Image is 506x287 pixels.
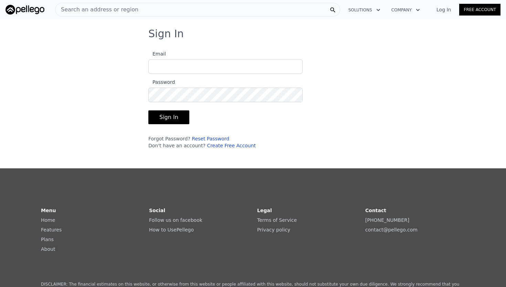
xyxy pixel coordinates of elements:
a: contact@pellego.com [365,227,418,232]
a: Reset Password [192,136,229,141]
strong: Menu [41,208,56,213]
span: Search an address or region [55,6,138,14]
a: Free Account [459,4,500,16]
a: Create Free Account [207,143,256,148]
a: Follow us on facebook [149,217,202,223]
a: Terms of Service [257,217,297,223]
div: Forgot Password? Don't have an account? [148,135,303,149]
button: Solutions [343,4,386,16]
a: Features [41,227,62,232]
button: Company [386,4,425,16]
a: About [41,246,55,252]
input: Email [148,59,303,74]
strong: Legal [257,208,272,213]
a: How to UsePellego [149,227,194,232]
a: Plans [41,237,54,242]
img: Pellego [6,5,44,14]
span: Email [148,51,166,57]
span: Password [148,79,175,85]
a: [PHONE_NUMBER] [365,217,409,223]
strong: Social [149,208,165,213]
a: Home [41,217,55,223]
a: Log In [428,6,459,13]
input: Password [148,88,303,102]
button: Sign In [148,110,189,124]
a: Privacy policy [257,227,290,232]
h3: Sign In [148,28,358,40]
strong: Contact [365,208,386,213]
